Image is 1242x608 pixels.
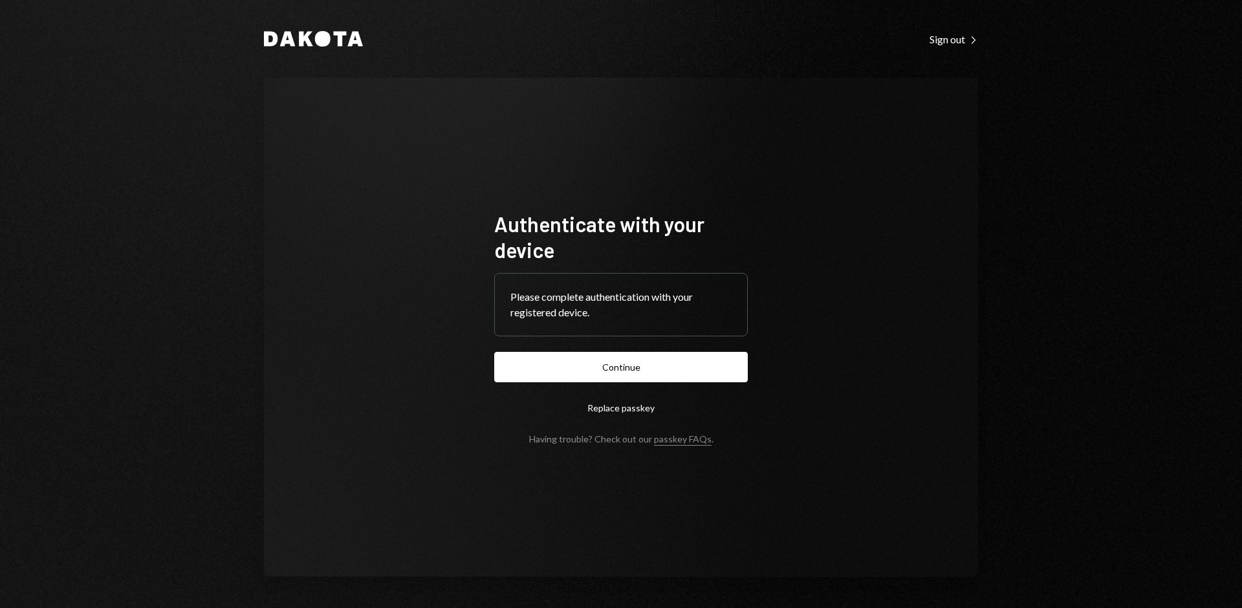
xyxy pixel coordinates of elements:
[654,433,712,446] a: passkey FAQs
[494,393,748,423] button: Replace passkey
[494,352,748,382] button: Continue
[529,433,714,444] div: Having trouble? Check out our .
[494,211,748,263] h1: Authenticate with your device
[930,33,978,46] div: Sign out
[930,32,978,46] a: Sign out
[510,289,732,320] div: Please complete authentication with your registered device.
